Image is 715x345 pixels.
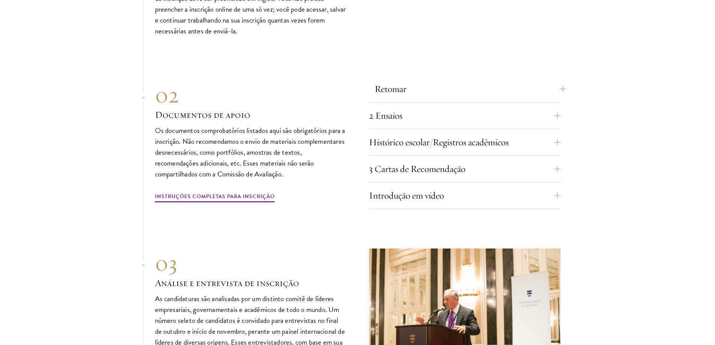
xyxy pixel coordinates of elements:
[155,125,345,179] font: Os documentos comprobatórios listados aqui são obrigatórios para a inscrição. Não recomendamos o ...
[369,160,560,178] button: 3 Cartas de Recomendação
[369,110,402,121] font: 2 Ensaios
[375,83,406,95] font: Retomar
[369,190,444,201] font: Introdução em vídeo
[155,81,179,109] font: 02
[155,277,299,289] font: Análise e entrevista de inscrição
[155,193,275,200] font: Instruções completas para inscrição
[369,163,465,175] font: 3 Cartas de Recomendação
[155,109,250,121] font: Documentos de apoio
[375,80,566,98] button: Retomar
[155,249,177,277] font: 03
[369,107,560,125] button: 2 Ensaios
[155,191,275,204] a: Instruções completas para inscrição
[369,133,560,151] button: Histórico escolar/Registros acadêmicos
[369,136,509,148] font: Histórico escolar/Registros acadêmicos
[369,187,560,205] button: Introdução em vídeo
